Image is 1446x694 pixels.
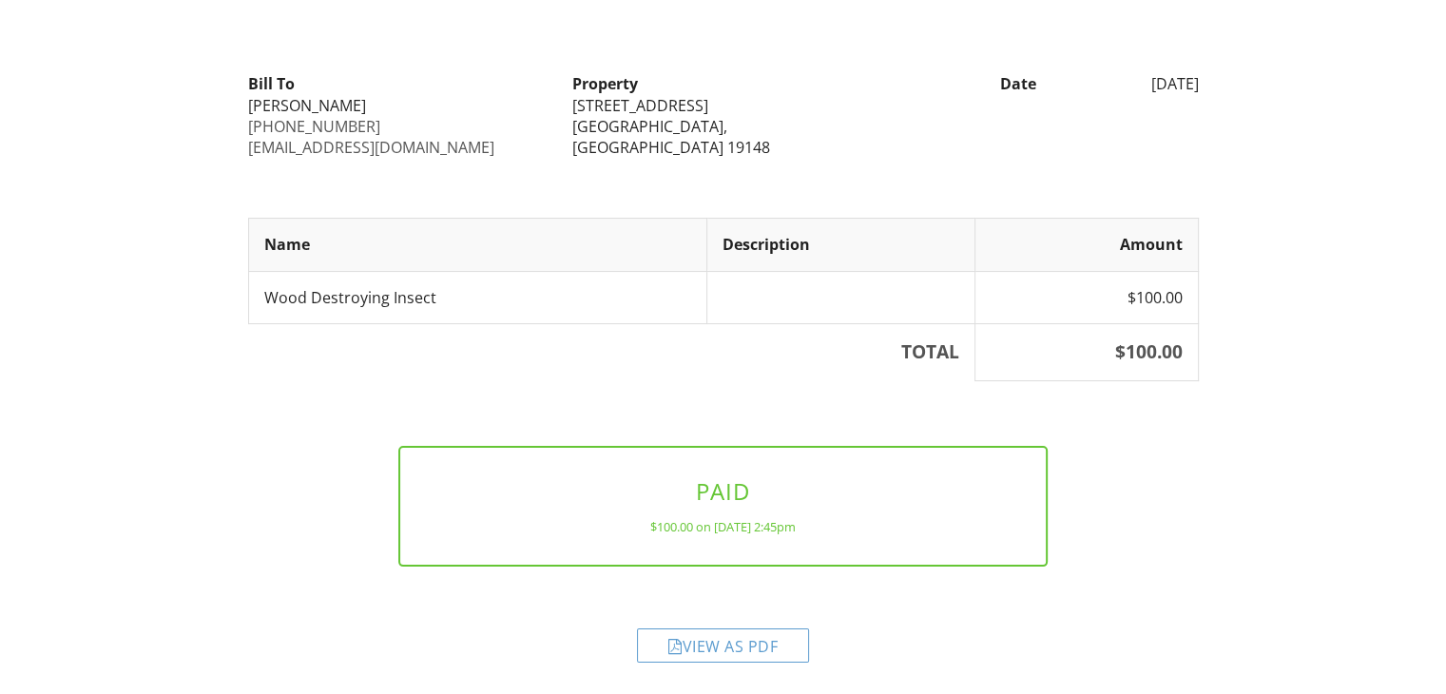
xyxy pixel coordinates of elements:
h3: PAID [431,478,1015,504]
div: $100.00 on [DATE] 2:45pm [431,519,1015,534]
td: $100.00 [974,271,1198,323]
div: [GEOGRAPHIC_DATA], [GEOGRAPHIC_DATA] 19148 [572,116,874,159]
th: Amount [974,219,1198,271]
strong: Bill To [248,73,295,94]
a: View as PDF [637,641,809,662]
div: [DATE] [1048,73,1210,94]
th: Description [707,219,975,271]
th: $100.00 [974,324,1198,381]
div: [STREET_ADDRESS] [572,95,874,116]
a: [EMAIL_ADDRESS][DOMAIN_NAME] [248,137,494,158]
th: Name [248,219,707,271]
a: [PHONE_NUMBER] [248,116,380,137]
strong: Property [572,73,638,94]
div: [PERSON_NAME] [248,95,549,116]
div: View as PDF [637,628,809,663]
th: TOTAL [248,324,974,381]
td: Wood Destroying Insect [248,271,707,323]
div: Date [885,73,1048,94]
